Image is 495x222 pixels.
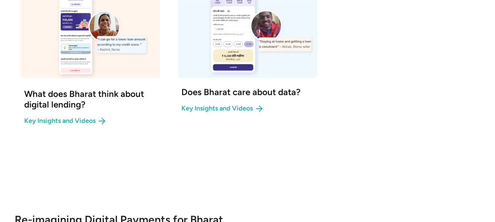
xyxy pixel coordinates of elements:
img: arrow [254,104,265,114]
img: arrow [97,116,107,126]
div: Does Bharat care about data? [181,87,314,98]
div: What does Bharat think about digital lending? [24,89,156,110]
div: Key Insights and Videos [181,104,253,114]
div: Key Insights and Videos [24,116,96,126]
